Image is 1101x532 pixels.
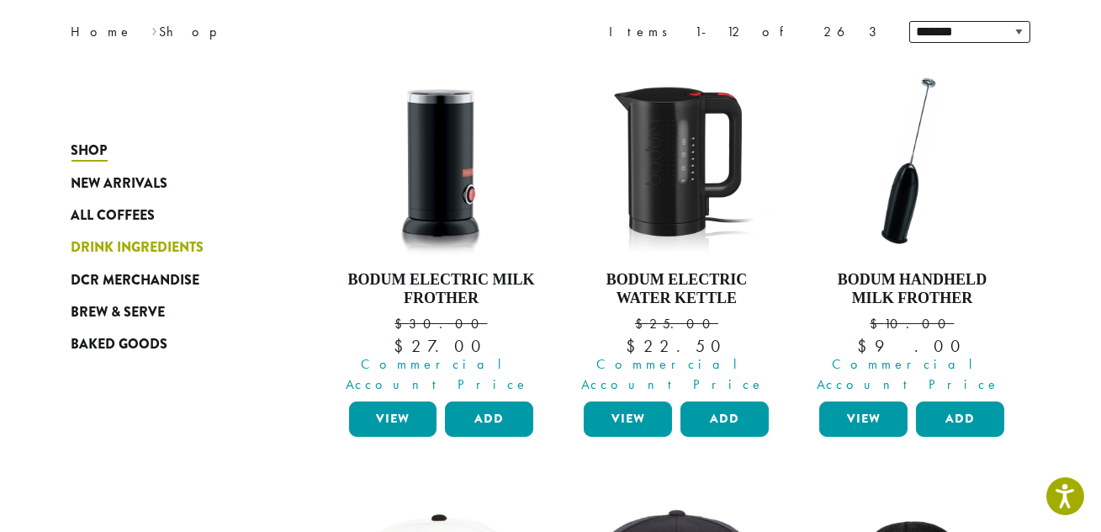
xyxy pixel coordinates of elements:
[345,271,538,307] h4: Bodum Electric Milk Frother
[626,335,728,357] bdi: 22.50
[71,296,273,328] a: Brew & Serve
[445,402,533,437] button: Add
[635,315,718,332] bdi: 25.00
[71,22,526,42] nav: Breadcrumb
[151,16,157,42] span: ›
[394,335,488,357] bdi: 27.00
[71,141,108,162] span: Shop
[338,354,538,395] span: Commercial Account Price
[71,199,273,231] a: All Coffees
[394,315,409,332] span: $
[916,402,1004,437] button: Add
[857,335,967,357] bdi: 9.00
[680,402,769,437] button: Add
[71,135,273,167] a: Shop
[610,22,884,42] div: Items 1-12 of 263
[580,64,773,395] a: Bodum Electric Water Kettle $25.00 Commercial Account Price
[580,271,773,307] h4: Bodum Electric Water Kettle
[71,264,273,296] a: DCR Merchandise
[71,334,168,355] span: Baked Goods
[71,205,156,226] span: All Coffees
[815,64,1008,395] a: Bodum Handheld Milk Frother $10.00 Commercial Account Price
[71,302,166,323] span: Brew & Serve
[71,237,204,258] span: Drink Ingredients
[857,335,875,357] span: $
[815,271,1008,307] h4: Bodum Handheld Milk Frother
[394,335,411,357] span: $
[344,64,537,258] img: DP3954.01-002.png
[815,64,1008,258] img: DP3927.01-002.png
[584,402,672,437] a: View
[580,64,773,258] img: DP3955.01.png
[635,315,649,332] span: $
[573,354,773,395] span: Commercial Account Price
[870,315,884,332] span: $
[349,402,437,437] a: View
[71,270,200,291] span: DCR Merchandise
[808,354,1008,395] span: Commercial Account Price
[71,328,273,360] a: Baked Goods
[345,64,538,395] a: Bodum Electric Milk Frother $30.00 Commercial Account Price
[71,23,134,40] a: Home
[71,231,273,263] a: Drink Ingredients
[71,167,273,199] a: New Arrivals
[71,173,168,194] span: New Arrivals
[870,315,954,332] bdi: 10.00
[626,335,643,357] span: $
[394,315,487,332] bdi: 30.00
[819,402,908,437] a: View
